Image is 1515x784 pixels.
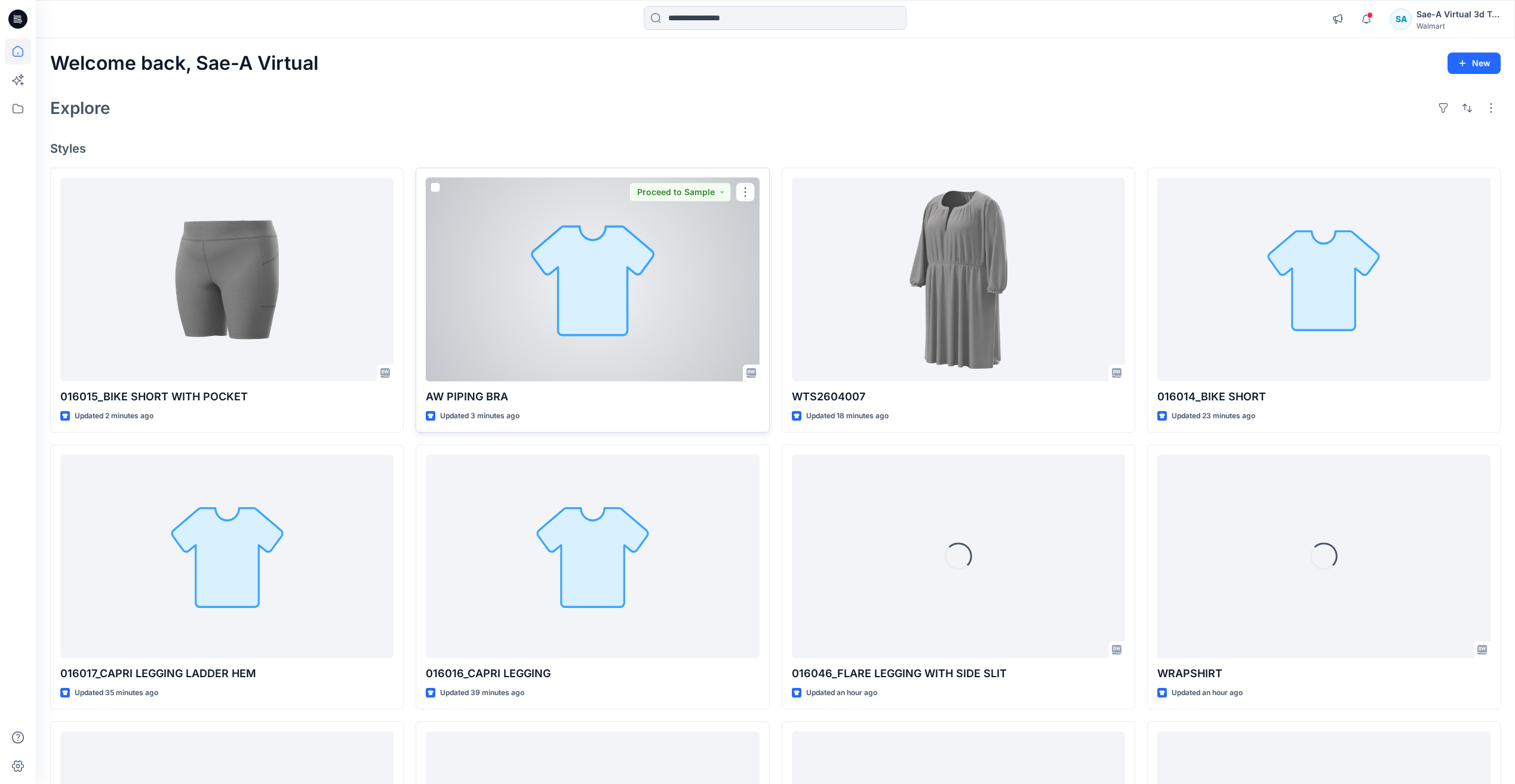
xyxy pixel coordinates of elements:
[60,178,394,381] a: 016015_BIKE SHORT WITH POCKET
[1416,7,1500,21] div: Sae-A Virtual 3d Team
[426,665,759,682] p: 016016_CAPRI LEGGING
[50,141,1501,156] h4: Styles
[792,388,1125,405] p: WTS2604007
[50,98,110,118] h2: Explore
[1416,21,1500,30] div: Walmart
[1157,388,1491,405] p: 016014_BIKE SHORT
[60,388,394,405] p: 016015_BIKE SHORT WITH POCKET
[1172,687,1243,699] p: Updated an hour ago
[806,687,877,699] p: Updated an hour ago
[1157,178,1491,381] a: 016014_BIKE SHORT
[426,178,759,381] a: AW PIPING BRA
[50,53,318,75] h2: Welcome back, Sae-A Virtual
[440,687,524,699] p: Updated 39 minutes ago
[792,665,1125,682] p: 016046_FLARE LEGGING WITH SIDE SLIT
[75,410,153,422] p: Updated 2 minutes ago
[75,687,158,699] p: Updated 35 minutes ago
[1172,410,1255,422] p: Updated 23 minutes ago
[806,410,889,422] p: Updated 18 minutes ago
[60,455,394,658] a: 016017_CAPRI LEGGING LADDER HEM
[426,388,759,405] p: AW PIPING BRA
[426,455,759,658] a: 016016_CAPRI LEGGING
[1448,53,1501,74] button: New
[792,178,1125,381] a: WTS2604007
[60,665,394,682] p: 016017_CAPRI LEGGING LADDER HEM
[1157,665,1491,682] p: WRAPSHIRT
[1390,8,1412,30] div: SA
[440,410,520,422] p: Updated 3 minutes ago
